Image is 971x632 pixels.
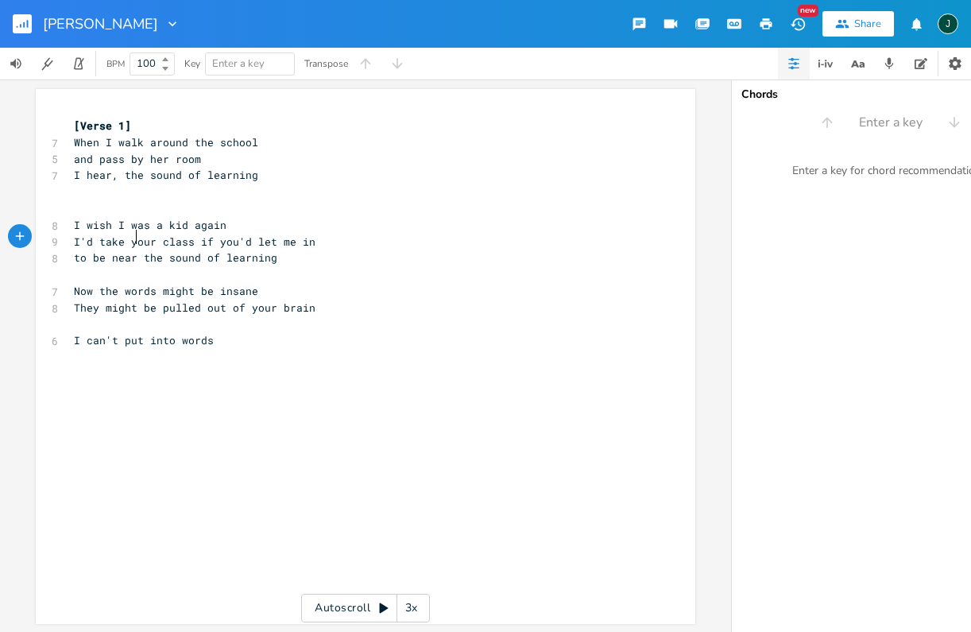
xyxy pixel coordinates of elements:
span: Enter a key [212,56,265,71]
span: I'd take your class if you'd let me in [74,235,315,249]
div: Key [184,59,200,68]
span: [Verse 1] [74,118,131,133]
span: I wish I was a kid again [74,218,226,232]
span: [PERSON_NAME] [43,17,158,31]
div: Autoscroll [301,594,430,622]
span: I can't put into words [74,333,214,347]
button: Share [822,11,894,37]
span: Enter a key [859,114,923,132]
div: Transpose [304,59,348,68]
span: Now the words might be insane [74,284,258,298]
div: New [798,5,818,17]
div: 3x [397,594,426,622]
div: Share [854,17,881,31]
span: to be near the sound of learning [74,250,277,265]
span: When I walk around the school [74,135,258,149]
span: They might be pulled out of your brain [74,300,315,315]
div: BPM [106,60,125,68]
span: I hear, the sound of learning [74,168,258,182]
span: and pass by her room [74,152,201,166]
div: Jim63 [938,14,958,34]
button: J [938,6,958,42]
button: New [782,10,814,38]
